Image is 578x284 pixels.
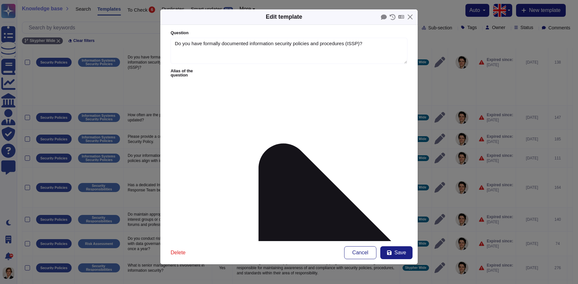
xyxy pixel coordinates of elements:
[394,250,406,255] span: Save
[165,246,191,259] button: Delete
[380,246,413,259] button: Save
[405,12,415,22] button: Close
[344,246,376,259] button: Cancel
[171,31,407,35] label: Question
[171,38,407,64] textarea: Do you have formally documented information security policies and procedures (ISSP)?
[352,250,368,255] span: Cancel
[171,250,185,255] span: Delete
[266,13,302,21] div: Edit template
